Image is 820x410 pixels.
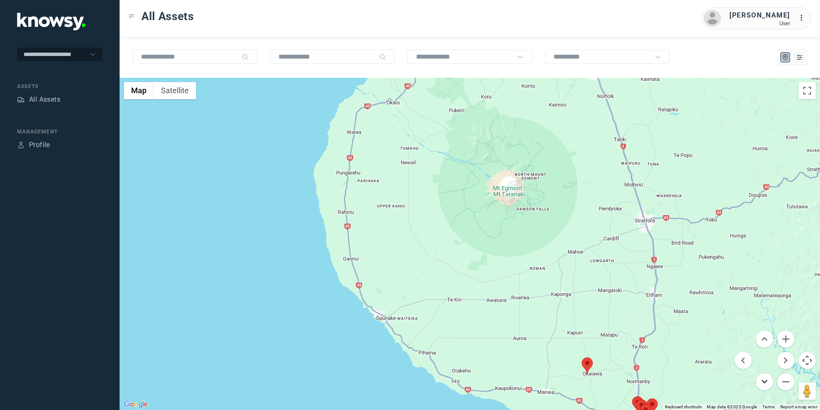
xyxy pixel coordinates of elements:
[17,128,102,136] div: Management
[782,53,789,61] div: Map
[704,10,721,27] img: avatar.png
[17,96,25,103] div: Assets
[141,9,194,24] span: All Assets
[762,404,775,409] a: Terms (opens in new tab)
[799,383,816,400] button: Drag Pegman onto the map to open Street View
[756,330,773,348] button: Move up
[665,404,702,410] button: Keyboard shortcuts
[796,53,803,61] div: List
[129,13,135,19] div: Toggle Menu
[735,352,752,369] button: Move left
[122,399,150,410] img: Google
[707,404,757,409] span: Map data ©2025 Google
[799,82,816,99] button: Toggle fullscreen view
[29,94,60,105] div: All Assets
[777,352,794,369] button: Move right
[242,53,249,60] div: Search
[777,373,794,390] button: Zoom out
[17,94,60,105] a: AssetsAll Assets
[780,404,817,409] a: Report a map error
[17,141,25,149] div: Profile
[799,15,808,21] tspan: ...
[777,330,794,348] button: Zoom in
[17,13,85,30] img: Application Logo
[729,10,790,21] div: [PERSON_NAME]
[124,82,154,99] button: Show street map
[17,83,102,90] div: Assets
[154,82,196,99] button: Show satellite imagery
[799,352,816,369] button: Map camera controls
[756,373,773,390] button: Move down
[799,13,809,24] div: :
[729,21,790,27] div: User
[379,53,386,60] div: Search
[122,399,150,410] a: Open this area in Google Maps (opens a new window)
[29,140,50,150] div: Profile
[17,140,50,150] a: ProfileProfile
[799,13,809,23] div: :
